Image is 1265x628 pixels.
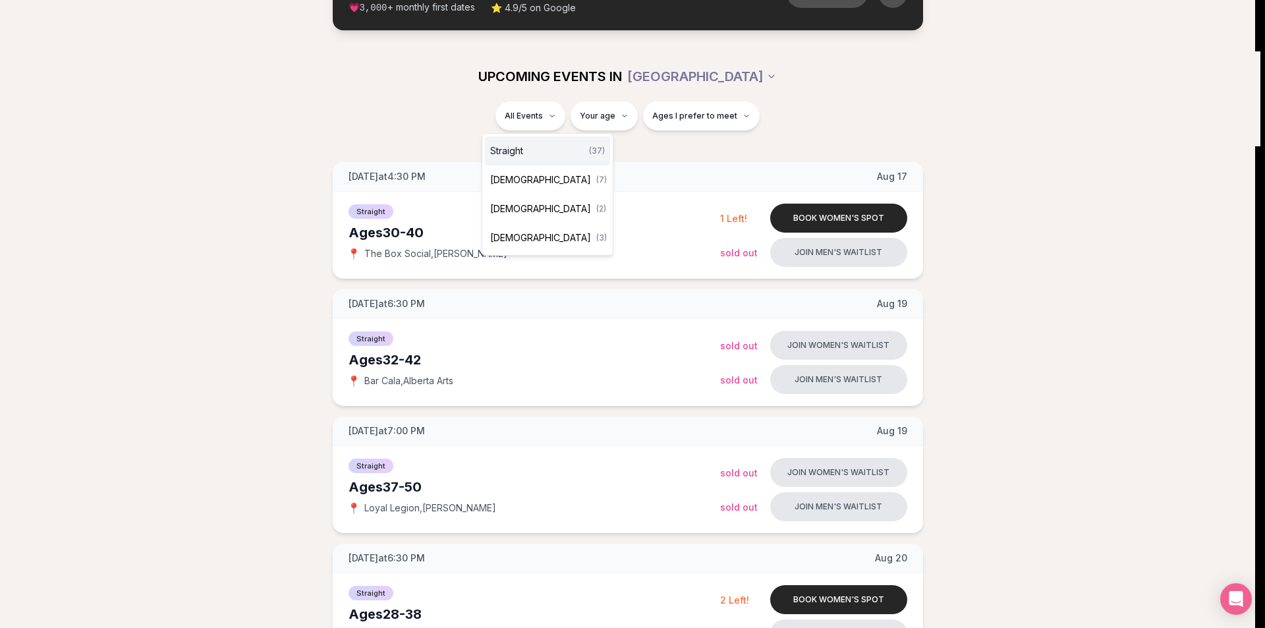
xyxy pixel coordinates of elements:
[490,231,591,244] span: [DEMOGRAPHIC_DATA]
[490,202,591,215] span: [DEMOGRAPHIC_DATA]
[596,233,607,243] span: ( 3 )
[596,204,606,214] span: ( 2 )
[490,144,523,157] span: Straight
[596,175,607,185] span: ( 7 )
[589,146,605,156] span: ( 37 )
[490,173,591,186] span: [DEMOGRAPHIC_DATA]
